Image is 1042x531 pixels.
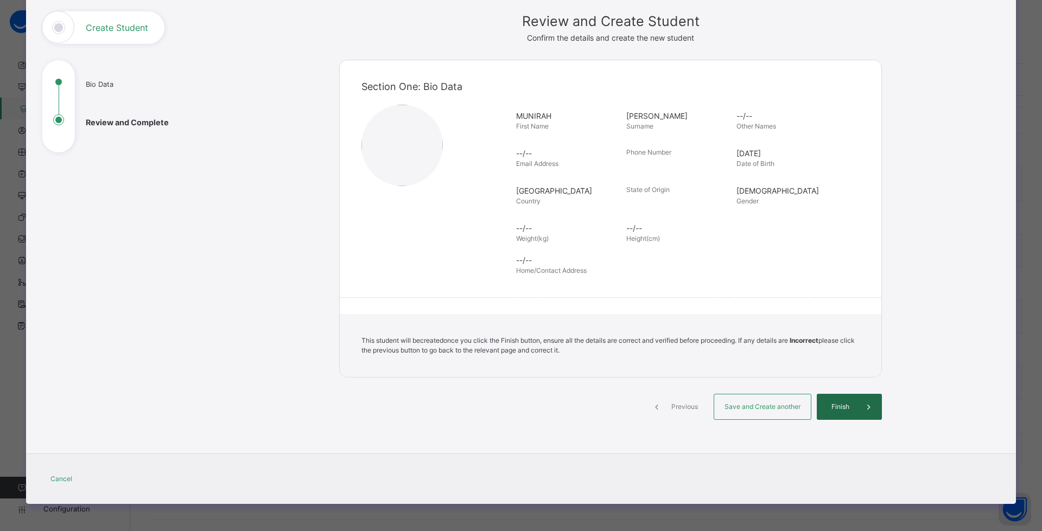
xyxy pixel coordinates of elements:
[670,402,700,412] span: Previous
[361,81,462,92] span: Section One: Bio Data
[516,159,558,168] span: Email Address
[736,185,841,196] span: [DEMOGRAPHIC_DATA]
[516,185,621,196] span: [GEOGRAPHIC_DATA]
[516,266,587,274] span: Home/Contact Address
[736,159,774,168] span: Date of Birth
[516,197,541,205] span: Country
[527,33,694,42] span: Confirm the details and create the new student
[626,185,670,194] span: State of Origin
[626,148,671,156] span: Phone Number
[516,222,621,234] span: --/--
[339,11,882,32] span: Review and Create Student
[736,122,776,130] span: Other Names
[516,110,621,121] span: MUNIRAH
[516,122,549,130] span: First Name
[736,110,841,121] span: --/--
[736,148,841,159] span: [DATE]
[626,234,660,242] span: Height(cm)
[626,122,653,130] span: Surname
[50,474,72,484] span: Cancel
[516,254,865,266] span: --/--
[516,148,621,159] span: --/--
[722,402,803,412] span: Save and Create another
[825,402,856,412] span: Finish
[790,336,818,344] b: Incorrect
[361,336,855,354] span: This student will be created once you click the Finish button, ensure all the details are correct...
[86,23,148,32] h1: Create Student
[626,110,731,121] span: [PERSON_NAME]
[626,222,731,234] span: --/--
[736,197,759,205] span: Gender
[516,234,549,242] span: Weight(kg)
